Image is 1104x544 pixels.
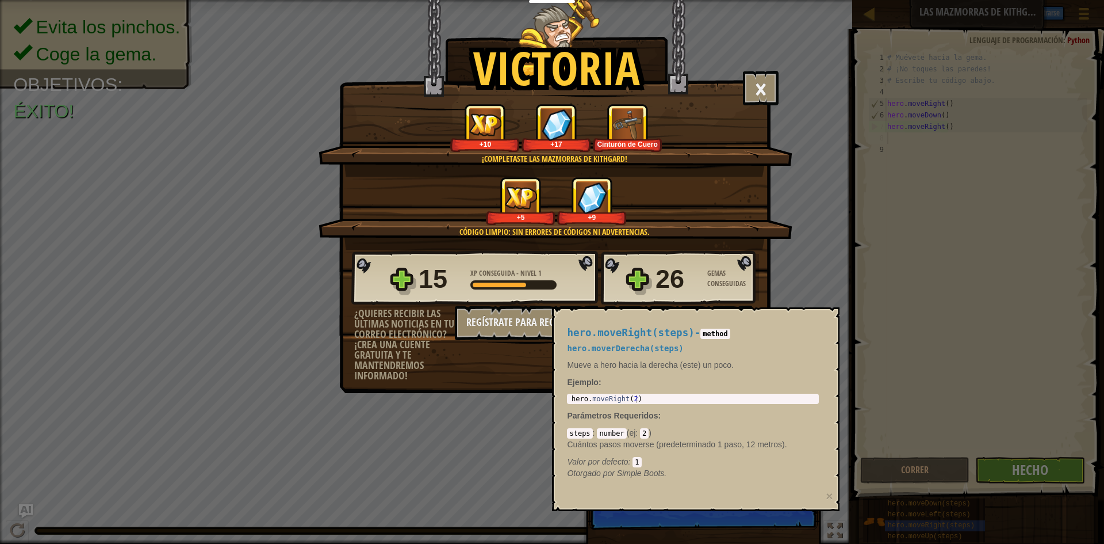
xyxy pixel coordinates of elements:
div: +17 [524,140,589,149]
img: Nuevo artículo [612,109,643,140]
div: 15 [419,261,463,298]
p: Cuántos pasos moverse (predeterminado 1 paso, 12 metros). [567,439,819,450]
span: : [658,411,661,420]
code: 1 [632,457,641,467]
h1: Victoria [473,43,640,93]
div: Cinturón de Cuero [595,140,660,149]
span: ej [629,428,635,438]
span: Otorgado por [567,469,616,478]
div: ( ) [567,427,819,467]
strong: : [567,378,601,387]
p: Mueve a hero hacia la derecha (este) un poco. [567,359,819,371]
span: Parámetros Requeridos [567,411,658,420]
span: Ejemplo [567,378,598,387]
span: Nivel [519,268,538,278]
img: Gemas Conseguidas [542,109,572,140]
span: XP Conseguida [470,268,516,278]
div: 26 [655,261,700,298]
span: : [628,457,633,466]
span: hero.moveRight(steps) [567,327,694,338]
code: method [700,329,730,339]
div: Código limpio: sin errores de códigos ni advertencias. [373,226,736,238]
img: XP Conseguida [469,113,501,136]
button: Continuar [604,306,753,340]
div: - [470,268,542,279]
button: × [743,71,779,105]
code: 2 [640,428,649,439]
span: Valor por defecto [567,457,628,466]
div: +10 [453,140,517,149]
div: ¿Quieres recibir las últimas noticias en tu correo electrónico? ¡Crea una cuente gratuita y te ma... [354,309,455,381]
img: Gemas Conseguidas [577,182,607,214]
div: +9 [559,213,624,222]
h4: - [567,328,819,338]
span: : [635,428,640,438]
div: ¡Completaste las Mazmorras de Kithgard! [373,153,736,165]
span: : [593,428,597,438]
button: Regístrate para recibir actualizaciones. [455,306,599,340]
div: +5 [488,213,553,222]
code: steps [567,428,592,439]
code: number [597,428,626,439]
em: Simple Boots. [567,469,666,478]
span: hero.moverDerecha(steps) [567,344,683,353]
img: XP Conseguida [505,187,537,209]
div: Gemas Conseguidas [707,268,759,289]
button: × [826,490,833,502]
span: 1 [538,268,542,278]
